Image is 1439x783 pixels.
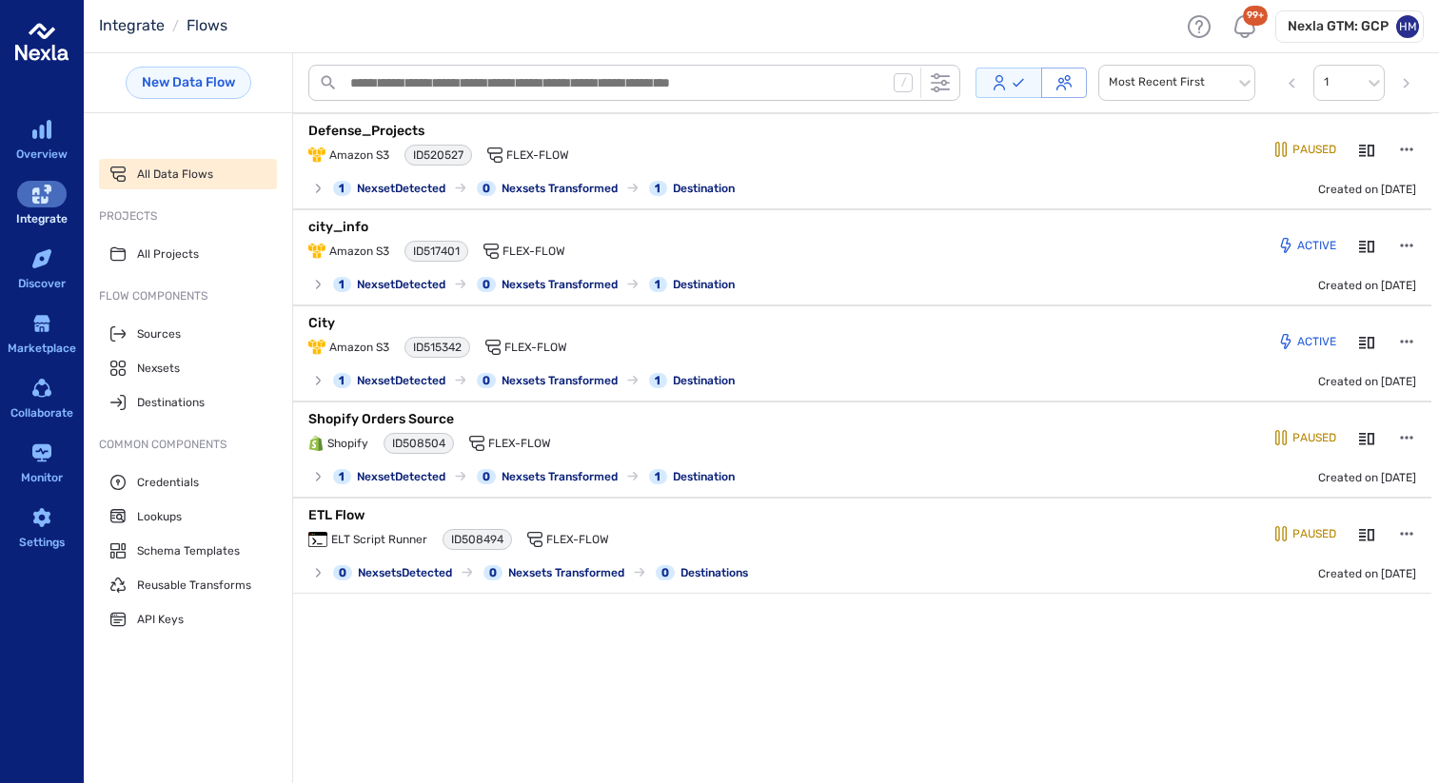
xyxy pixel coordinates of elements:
span: Flex-Flow [506,147,569,163]
span: ID 517401 [413,245,460,258]
span: Amazon S3 [329,244,389,259]
div: 0 [656,565,675,580]
a: Collaborate [11,373,72,426]
a: All Data Flows [99,159,277,189]
span: Nexsets Transformed [502,373,618,388]
span: Schema Templates [137,543,240,558]
span: Amazon S3 [329,340,389,355]
button: Details [1359,430,1374,445]
span: Destination [673,469,735,484]
div: chip-with-copy [384,433,454,454]
span: Flex-Flow [488,436,551,451]
img: Amazon S3 [308,147,325,163]
span: Credentials [137,475,199,490]
span: Flex-Flow [503,244,565,259]
div: 1 [333,277,351,292]
svg: Details [1359,143,1374,158]
a: Discover [11,244,72,297]
div: / [894,73,913,92]
div: Integrate [16,209,68,229]
div: 0 [477,469,496,484]
h6: Nexla GTM: GCP [1288,17,1389,36]
div: 1 [333,373,351,388]
span: Flex-Flow [546,532,609,547]
div: 0 [477,277,496,292]
div: chip-with-copy [404,145,472,166]
img: ELT Script Runner [308,532,327,547]
span: Flex-Flow [504,340,567,355]
span: Created on [DATE] [1318,374,1416,389]
div: 1 [333,181,351,196]
a: API Keys [99,604,277,635]
div: 1 [649,277,667,292]
div: sub-menu-container [84,53,292,783]
p: ETL Flow [308,506,784,525]
span: Created on [DATE] [1318,470,1416,485]
span: Destinations [680,565,748,580]
span: Nexset Detected [357,181,445,196]
div: Help [1184,11,1214,42]
span: Nexsets [137,361,180,376]
p: Active [1297,336,1336,347]
span: ELT Script Runner [331,532,427,547]
div: 0 [477,373,496,388]
div: HM [1396,15,1419,38]
div: chip-with-copy [443,529,512,550]
span: Nexsets Transformed [502,277,618,292]
span: Shopify [327,436,368,451]
span: Nexset Detected [357,469,445,484]
span: Created on [DATE] [1318,278,1416,293]
a: Sources [99,319,277,349]
p: Shopify Orders Source [308,410,784,429]
span: All Data Flows [137,166,213,182]
div: 0 [483,565,503,580]
button: Details [1359,526,1374,541]
a: Schema Templates [99,536,277,566]
a: Monitor [11,438,72,491]
p: Paused [1292,432,1336,443]
li: / [172,15,179,38]
svg: Details [1359,239,1374,254]
span: Nexset Detected [357,277,445,292]
div: Monitor [21,468,63,488]
a: Overview [11,114,72,167]
span: Flow Components [99,288,277,303]
span: API Keys [137,612,184,627]
span: Nexset Detected [357,373,445,388]
div: 1 [649,373,667,388]
button: Owned by me [976,68,1042,98]
span: Nexsets Transformed [502,181,618,196]
span: All Projects [137,246,199,262]
a: Integrate [11,179,72,232]
a: Marketplace [11,308,72,362]
a: Nexsets [99,353,277,383]
div: 99+ [1243,6,1268,27]
span: Destination [673,277,735,292]
div: 0 [477,181,496,196]
img: Amazon S3 [308,244,325,259]
span: Created on [DATE] [1318,182,1416,197]
a: Lookups [99,501,277,532]
p: Paused [1292,144,1336,155]
a: Reusable Transforms [99,570,277,600]
span: Reusable Transforms [137,577,251,593]
span: Common Components [99,437,277,452]
a: New Data Flow [126,67,251,99]
span: ID 508494 [451,533,503,546]
span: Sources [137,326,181,342]
div: chip-with-copy [404,337,470,358]
span: Projects [99,208,277,224]
span: Destinations [137,395,205,410]
svg: Details [1359,431,1374,446]
p: Active [1297,240,1336,251]
a: Settings [11,502,72,556]
img: logo [15,15,69,69]
img: Amazon S3 [308,340,325,355]
span: Destination [673,373,735,388]
div: Access Level-uncontrolled [976,68,1087,98]
div: Notifications [1230,11,1260,42]
a: Integrate [99,16,165,34]
div: 0 [333,565,352,580]
div: Settings [19,533,65,553]
a: Flows [187,16,227,34]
